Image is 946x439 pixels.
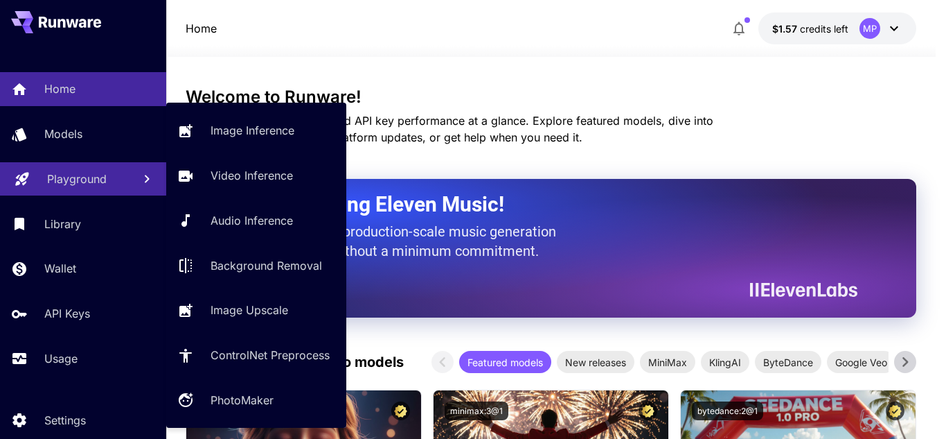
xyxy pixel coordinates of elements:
span: $1.57 [772,23,800,35]
button: Certified Model – Vetted for best performance and includes a commercial license. [391,402,410,420]
span: Google Veo [827,355,895,370]
p: Models [44,126,82,142]
p: Image Inference [211,122,294,139]
span: New releases [557,355,634,370]
span: credits left [800,23,848,35]
p: Image Upscale [211,302,288,318]
div: $1.5691 [772,21,848,36]
p: Usage [44,350,78,367]
button: Certified Model – Vetted for best performance and includes a commercial license. [886,402,904,420]
p: Audio Inference [211,212,293,229]
div: MP [859,18,880,39]
button: minimax:3@1 [445,402,508,420]
a: Background Removal [166,248,346,282]
a: ControlNet Preprocess [166,338,346,372]
p: Library [44,216,81,232]
button: bytedance:2@1 [692,402,763,420]
h3: Welcome to Runware! [186,87,916,107]
p: Playground [47,171,107,187]
a: Image Inference [166,114,346,148]
span: Featured models [459,355,551,370]
p: The only way to get production-scale music generation from Eleven Labs without a minimum commitment. [220,222,566,261]
p: Background Removal [211,257,322,274]
p: Home [186,20,217,37]
p: ControlNet Preprocess [211,347,330,363]
p: PhotoMaker [211,392,274,408]
span: MiniMax [640,355,695,370]
h2: Now Supporting Eleven Music! [220,191,847,218]
a: PhotoMaker [166,384,346,418]
p: API Keys [44,305,90,322]
p: Home [44,80,75,97]
p: Wallet [44,260,76,277]
nav: breadcrumb [186,20,217,37]
a: Image Upscale [166,293,346,327]
a: Audio Inference [166,204,346,238]
span: KlingAI [701,355,749,370]
a: Video Inference [166,159,346,193]
p: Settings [44,412,86,429]
p: Video Inference [211,167,293,184]
button: $1.5691 [758,12,916,44]
button: Certified Model – Vetted for best performance and includes a commercial license. [639,402,657,420]
span: ByteDance [755,355,821,370]
span: Check out your usage stats and API key performance at a glance. Explore featured models, dive int... [186,114,713,144]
